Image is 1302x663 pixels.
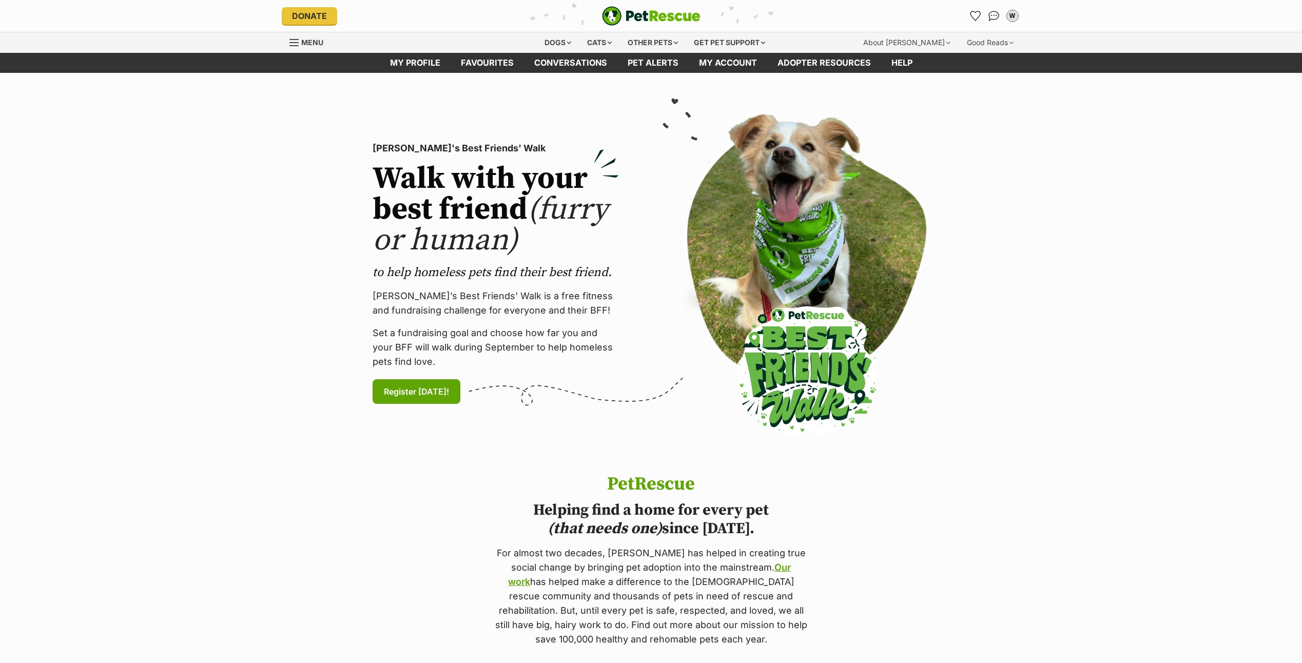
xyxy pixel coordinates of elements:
[548,519,662,538] i: (that needs one)
[493,546,809,647] p: For almost two decades, [PERSON_NAME] has helped in creating true social change by bringing pet a...
[289,32,331,51] a: Menu
[282,7,337,25] a: Donate
[451,53,524,73] a: Favourites
[373,289,619,318] p: [PERSON_NAME]’s Best Friends' Walk is a free fitness and fundraising challenge for everyone and t...
[384,385,449,398] span: Register [DATE]!
[373,379,460,404] a: Register [DATE]!
[493,474,809,495] h1: PetRescue
[373,164,619,256] h2: Walk with your best friend
[687,32,772,53] div: Get pet support
[373,264,619,281] p: to help homeless pets find their best friend.
[617,53,689,73] a: Pet alerts
[856,32,958,53] div: About [PERSON_NAME]
[373,326,619,369] p: Set a fundraising goal and choose how far you and your BFF will walk during September to help hom...
[537,32,578,53] div: Dogs
[602,6,701,26] img: logo-e224e6f780fb5917bec1dbf3a21bbac754714ae5b6737aabdf751b685950b380.svg
[689,53,767,73] a: My account
[380,53,451,73] a: My profile
[960,32,1021,53] div: Good Reads
[767,53,881,73] a: Adopter resources
[967,8,984,24] a: Favourites
[881,53,923,73] a: Help
[1007,11,1018,21] div: W
[988,11,999,21] img: chat-41dd97257d64d25036548639549fe6c8038ab92f7586957e7f3b1b290dea8141.svg
[580,32,619,53] div: Cats
[493,501,809,538] h2: Helping find a home for every pet since [DATE].
[373,141,619,155] p: [PERSON_NAME]'s Best Friends' Walk
[967,8,1021,24] ul: Account quick links
[373,190,608,260] span: (furry or human)
[986,8,1002,24] a: Conversations
[602,6,701,26] a: PetRescue
[1004,8,1021,24] button: My account
[524,53,617,73] a: conversations
[301,38,323,47] span: Menu
[620,32,685,53] div: Other pets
